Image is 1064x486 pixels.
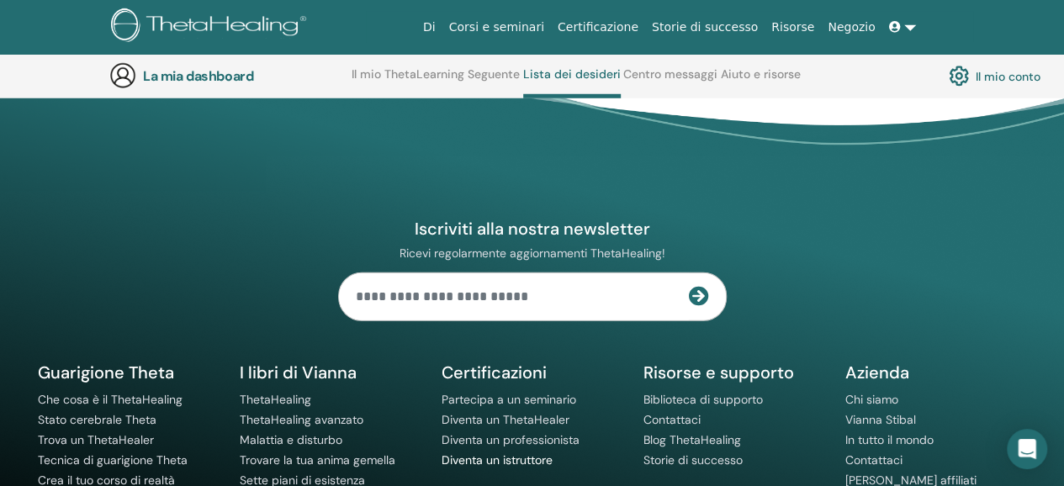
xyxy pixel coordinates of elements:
[721,67,801,94] a: Aiuto e risorse
[442,392,576,407] a: Partecipa a un seminario
[1007,429,1047,469] div: Apri Intercom Messenger
[643,362,794,383] font: Risorse e supporto
[468,67,520,94] a: Seguente
[828,20,875,34] font: Negozio
[643,392,763,407] a: Biblioteca di supporto
[111,8,312,46] img: logo.png
[143,67,253,85] font: La mia dashboard
[400,246,665,261] font: Ricevi regolarmente aggiornamenti ThetaHealing!
[109,62,136,89] img: generic-user-icon.jpg
[976,69,1040,84] font: Il mio conto
[442,362,547,383] font: Certificazioni
[352,67,464,94] a: Il mio ThetaLearning
[442,432,580,447] a: Diventa un professionista
[643,432,741,447] a: Blog ThetaHealing
[38,452,188,468] a: Tecnica di guarigione Theta
[449,20,544,34] font: Corsi e seminari
[415,218,650,240] font: Iscriviti alla nostra newsletter
[558,20,638,34] font: Certificazione
[468,66,520,82] font: Seguente
[845,432,934,447] a: In tutto il mondo
[240,452,395,468] a: Trovare la tua anima gemella
[652,20,758,34] font: Storie di successo
[643,412,701,427] a: Contattaci
[771,20,814,34] font: Risorse
[949,61,969,90] img: cog.svg
[38,432,154,447] a: Trova un ThetaHealer
[352,66,464,82] font: Il mio ThetaLearning
[821,12,881,43] a: Negozio
[240,362,357,383] font: I libri di Vianna
[645,12,765,43] a: Storie di successo
[240,432,342,447] a: Malattia e disturbo
[38,392,183,407] a: Che cosa è il ThetaHealing
[442,12,551,43] a: Corsi e seminari
[523,66,621,82] font: Lista dei desideri
[765,12,821,43] a: Risorse
[523,67,621,98] a: Lista dei desideri
[240,392,311,407] a: ThetaHealing
[442,412,569,427] a: Diventa un ThetaHealer
[423,20,436,34] font: Di
[845,362,909,383] font: Azienda
[721,66,801,82] font: Aiuto e risorse
[240,412,363,427] a: ThetaHealing avanzato
[845,392,898,407] a: Chi siamo
[38,412,156,427] a: Stato cerebrale Theta
[623,66,717,82] font: Centro messaggi
[442,452,553,468] a: Diventa un istruttore
[38,362,174,383] font: Guarigione Theta
[643,452,743,468] a: Storie di successo
[551,12,645,43] a: Certificazione
[845,452,903,468] a: Contattaci
[845,412,916,427] a: Vianna Stibal
[416,12,442,43] a: Di
[623,67,717,94] a: Centro messaggi
[949,61,1040,90] a: Il mio conto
